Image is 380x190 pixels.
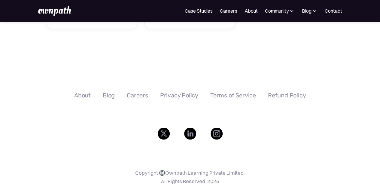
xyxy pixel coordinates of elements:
[160,91,198,99] a: Privacy Policy
[19,168,361,185] p: Copyright ©️Ownpath Learning Private Limited. All Rights Reserved. 2025
[268,91,306,99] a: Refund Policy
[245,7,258,14] a: About
[265,7,295,14] div: Community
[210,91,256,99] a: Terms of Service
[220,7,237,14] a: Careers
[302,7,318,14] div: Blog
[185,7,213,14] a: Case Studies
[325,7,342,14] a: Contact
[302,7,312,14] div: Blog
[103,91,115,99] a: Blog
[265,7,289,14] div: Community
[127,91,148,99] a: Careers
[74,91,91,99] a: About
